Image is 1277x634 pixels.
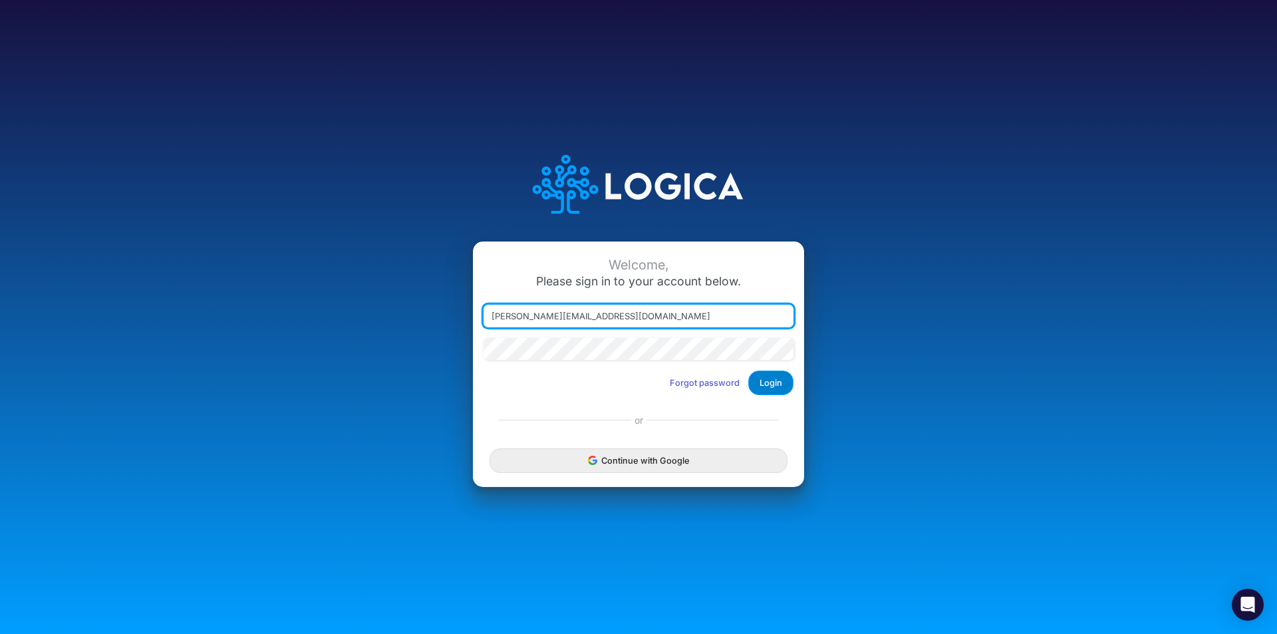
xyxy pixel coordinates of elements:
[661,372,748,394] button: Forgot password
[484,257,793,273] div: Welcome,
[748,371,793,395] button: Login
[484,305,793,327] input: Email
[490,448,787,473] button: Continue with Google
[1232,589,1264,621] div: Open Intercom Messenger
[536,274,741,288] span: Please sign in to your account below.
